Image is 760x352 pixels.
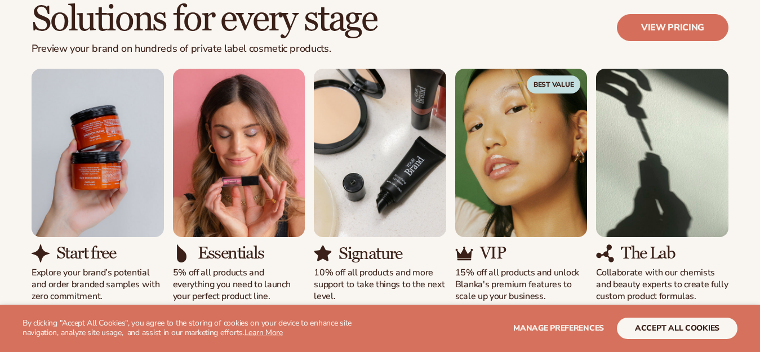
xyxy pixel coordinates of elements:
span: Manage preferences [513,323,604,333]
img: Shopify Image 16 [596,244,614,262]
p: Explore your brand’s potential and order branded samples with zero commitment. [32,267,164,302]
img: Shopify Image 11 [314,69,446,238]
button: Manage preferences [513,318,604,339]
img: Shopify Image 13 [455,69,588,238]
a: Learn More [245,327,283,338]
button: accept all cookies [617,318,737,339]
a: View pricing [617,14,728,41]
img: Shopify Image 9 [173,69,305,238]
div: 5 / 5 [596,69,728,302]
img: Shopify Image 7 [32,69,164,238]
div: 1 / 5 [32,69,164,302]
div: 2 / 5 [173,69,305,302]
img: Shopify Image 10 [173,244,191,262]
h3: Signature [339,244,402,262]
img: Shopify Image 12 [314,244,332,262]
p: 10% off all products and more support to take things to the next level. [314,267,446,302]
p: Collaborate with our chemists and beauty experts to create fully custom product formulas. [596,267,728,302]
img: Shopify Image 8 [32,244,50,262]
h3: Start free [56,244,115,262]
span: Best Value [527,75,581,93]
div: 4 / 5 [455,69,588,302]
p: 5% off all products and everything you need to launch your perfect product line. [173,267,305,302]
h3: The Lab [621,244,675,262]
h3: Essentials [198,244,264,262]
h3: VIP [480,244,505,262]
div: 3 / 5 [314,69,446,302]
p: By clicking "Accept All Cookies", you agree to the storing of cookies on your device to enhance s... [23,319,375,338]
h2: Solutions for every stage [32,1,377,38]
p: Preview your brand on hundreds of private label cosmetic products. [32,43,377,55]
p: 15% off all products and unlock Blanka's premium features to scale up your business. [455,267,588,302]
img: Shopify Image 15 [596,69,728,238]
img: Shopify Image 14 [455,244,473,262]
